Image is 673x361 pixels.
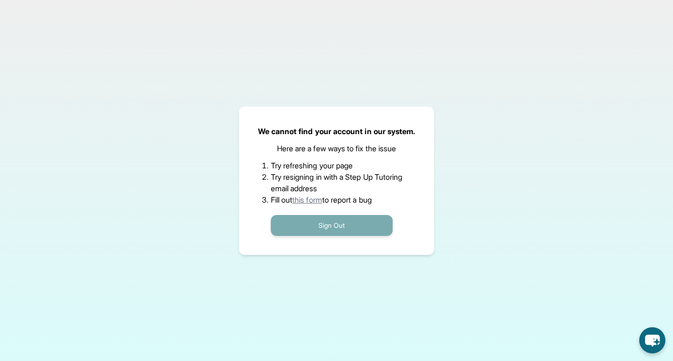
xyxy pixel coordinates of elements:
button: Sign Out [271,215,393,236]
a: this form [292,195,322,205]
p: Here are a few ways to fix the issue [277,143,396,154]
li: Try refreshing your page [271,160,403,171]
li: Fill out to report a bug [271,194,403,205]
p: We cannot find your account in our system. [258,126,416,137]
li: Try resigning in with a Step Up Tutoring email address [271,171,403,194]
a: Sign Out [271,220,393,230]
button: chat-button [639,327,665,353]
